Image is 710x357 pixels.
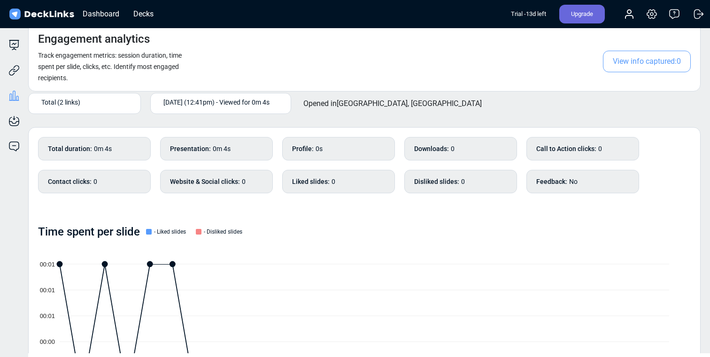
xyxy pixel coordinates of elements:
b: Presentation : [170,144,211,154]
span: 0 [242,178,246,185]
span: 0 [598,145,602,152]
h4: Engagement analytics [38,32,150,46]
b: Call to Action clicks : [536,144,596,154]
tspan: 00:01 [40,260,55,267]
div: Upgrade [559,5,605,23]
tspan: 00:01 [40,286,55,293]
tspan: 00:01 [40,312,55,319]
span: 0s [316,145,323,152]
div: - Liked slides [144,228,186,236]
span: 0 [332,178,335,185]
b: Total duration : [48,144,92,154]
b: Profile : [292,144,314,154]
small: Track engagement metrics: session duration, time spent per slide, clicks, etc. Identify most enga... [38,52,182,82]
span: No [569,178,578,185]
h4: Time spent per slide [38,225,140,239]
b: Feedback : [536,177,567,187]
b: Disliked slides : [414,177,459,187]
b: Website & Social clicks : [170,177,240,187]
b: Liked slides : [292,177,330,187]
span: 0 [93,178,97,185]
b: Contact clicks : [48,177,92,187]
div: Decks [129,8,158,20]
span: [DATE] (12:41pm) - Viewed for 0m 4s [163,97,270,107]
div: - Disliked slides [193,228,242,236]
b: Downloads : [414,144,449,154]
tspan: 00:00 [40,338,55,345]
p: Opened in [GEOGRAPHIC_DATA], [GEOGRAPHIC_DATA] [303,98,482,109]
span: 0 [461,178,465,185]
img: DeckLinks [8,8,76,21]
div: Dashboard [78,8,124,20]
span: 0m 4s [213,145,231,152]
div: Trial - 13 d left [511,5,546,23]
span: Total (2 links) [41,97,80,107]
span: 0 [451,145,455,152]
span: 0m 4s [94,145,112,152]
span: View info captured: 0 [603,51,691,72]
